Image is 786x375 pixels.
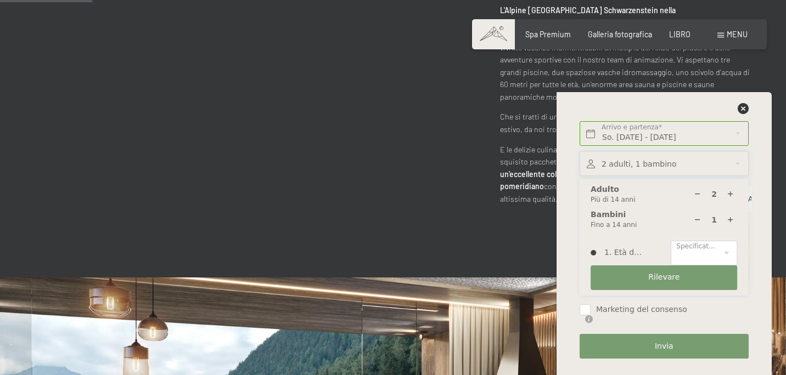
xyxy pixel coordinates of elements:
[591,265,738,290] button: Rilevare
[500,169,607,179] font: un'eccellente colazione a buffet
[500,112,742,134] font: Che si tratti di una romantica vacanza invernale o di un soleggiato sogno estivo, da noi troveret...
[544,181,647,191] font: con piatti leggeri, dolci e snack
[580,334,749,359] button: Invia
[727,30,748,39] font: menu
[648,272,680,281] font: Rilevare
[500,30,750,101] font: un hotel benessere di prima classe che non lascia nulla a desiderare. Qui, vivrete vacanze indime...
[596,305,687,314] font: Marketing del consenso
[588,30,652,39] a: Galleria fotografica
[525,30,571,39] a: Spa Premium
[500,145,734,167] font: E le delizie culinarie? Vi coccoleremo per tutta la giornata con il nostro squisito pacchetto di ...
[500,181,750,203] font: di altissima qualità, preparata magistralmente, una festa per tutti i sensi!
[655,342,673,350] font: Invia
[500,5,676,27] font: L'Alpine [GEOGRAPHIC_DATA] Schwarzenstein nella [GEOGRAPHIC_DATA] – [GEOGRAPHIC_DATA]:
[669,30,690,39] a: LIBRO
